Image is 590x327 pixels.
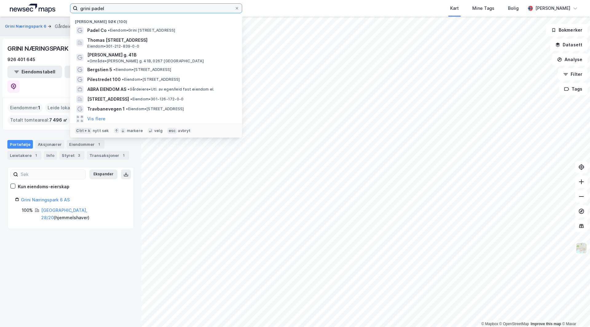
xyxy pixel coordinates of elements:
[558,68,588,80] button: Filter
[552,53,588,66] button: Analyse
[7,66,62,78] button: Eiendomstabell
[472,5,494,12] div: Mine Tags
[559,83,588,95] button: Tags
[44,151,57,160] div: Info
[96,141,102,147] div: 1
[508,5,519,12] div: Bolig
[87,151,129,160] div: Transaksjoner
[450,5,459,12] div: Kart
[126,107,184,111] span: Eiendom • [STREET_ADDRESS]
[41,207,126,221] div: ( hjemmelshaver )
[21,197,70,202] a: Grini Næringspark 6 AS
[113,67,115,72] span: •
[5,23,48,29] button: Grini Næringspark 6
[7,140,33,149] div: Portefølje
[76,152,82,158] div: 3
[128,87,129,91] span: •
[559,298,590,327] iframe: Chat Widget
[87,105,125,113] span: Travbanevegen 1
[122,77,180,82] span: Eiendom • [STREET_ADDRESS]
[8,103,43,113] div: Eiendommer :
[550,39,588,51] button: Datasett
[7,151,41,160] div: Leietakere
[49,116,67,124] span: 7 496 ㎡
[154,128,163,133] div: velg
[87,59,203,64] span: Område • [PERSON_NAME] g. 41B, 0267 [GEOGRAPHIC_DATA]
[108,28,110,33] span: •
[559,298,590,327] div: Kontrollprogram for chat
[93,128,109,133] div: nytt søk
[87,44,139,49] span: Eiendom • 301-212-839-0-0
[22,207,33,214] div: 100%
[126,107,128,111] span: •
[122,77,124,82] span: •
[87,115,105,123] button: Vis flere
[87,27,107,34] span: Padel Co
[75,128,92,134] div: Ctrl + k
[65,66,119,78] button: Leietakertabell
[89,169,117,179] button: Ekspander
[87,51,136,59] span: [PERSON_NAME] g. 41B
[535,5,570,12] div: [PERSON_NAME]
[130,97,132,101] span: •
[87,95,129,103] span: [STREET_ADDRESS]
[499,322,529,326] a: OpenStreetMap
[113,67,171,72] span: Eiendom • [STREET_ADDRESS]
[128,87,214,92] span: Gårdeiere • Utl. av egen/leid fast eiendom el.
[87,66,112,73] span: Bergstien 5
[8,115,70,125] div: Totalt tomteareal :
[546,24,588,36] button: Bokmerker
[59,151,85,160] div: Styret
[78,4,234,13] input: Søk på adresse, matrikkel, gårdeiere, leietakere eller personer
[87,37,235,44] span: Thomas [STREET_ADDRESS]
[10,4,55,13] img: logo.a4113a55bc3d86da70a041830d287a7e.svg
[87,59,89,63] span: •
[35,140,64,149] div: Aksjonærer
[108,28,175,33] span: Eiendom • Grini [STREET_ADDRESS]
[41,208,87,220] a: [GEOGRAPHIC_DATA], 28/20
[531,322,561,326] a: Improve this map
[45,103,89,113] div: Leide lokasjoner :
[167,128,177,134] div: esc
[127,128,143,133] div: markere
[7,44,85,53] div: GRINI NÆRINGSPARK 6 AS
[87,76,121,83] span: Pilestredet 100
[55,23,73,30] div: Gårdeier
[576,242,587,254] img: Z
[178,128,191,133] div: avbryt
[87,86,126,93] span: ABRA EIENDOM AS
[7,56,35,63] div: 926 401 645
[18,170,85,179] input: Søk
[481,322,498,326] a: Mapbox
[70,14,242,25] div: [PERSON_NAME] søk (100)
[38,104,40,111] span: 1
[18,183,69,190] div: Kun eiendoms-eierskap
[130,97,183,102] span: Eiendom • 301-126-172-0-0
[33,152,39,158] div: 1
[67,140,104,149] div: Eiendommer
[120,152,127,158] div: 1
